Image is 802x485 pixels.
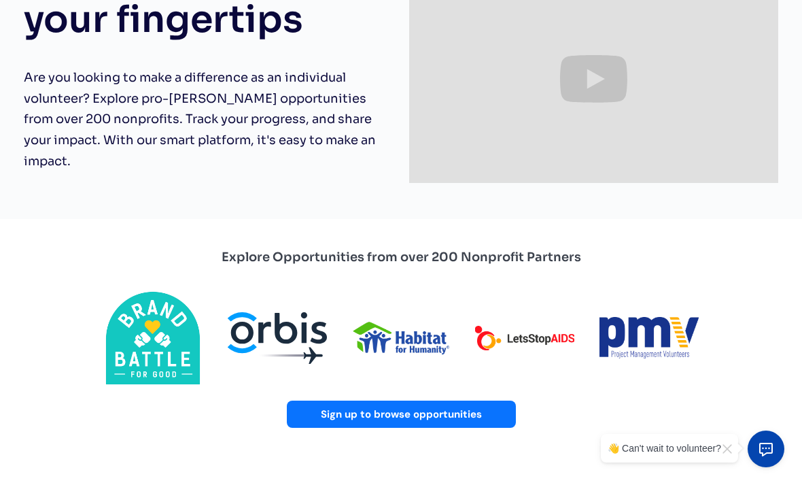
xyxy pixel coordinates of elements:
[228,312,327,365] img: A logo of Orbis Canada.
[222,246,581,268] div: Explore Opportunities from over 200 Nonprofit Partners
[24,67,393,171] p: Are you looking to make a difference as an individual volunteer? Explore pro-[PERSON_NAME] opport...
[608,441,721,456] div: 👋 Can't wait to volunteer?
[599,317,699,358] img: Logo of a nonprofit called Project Management Volunteers.
[287,401,516,428] a: Sign up to browse opportunities
[475,326,574,350] img: Logo of a nonprofit called Let's Stop AIDS.
[351,321,451,355] img: Logo of a nonprofit called Habitat for Humanity.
